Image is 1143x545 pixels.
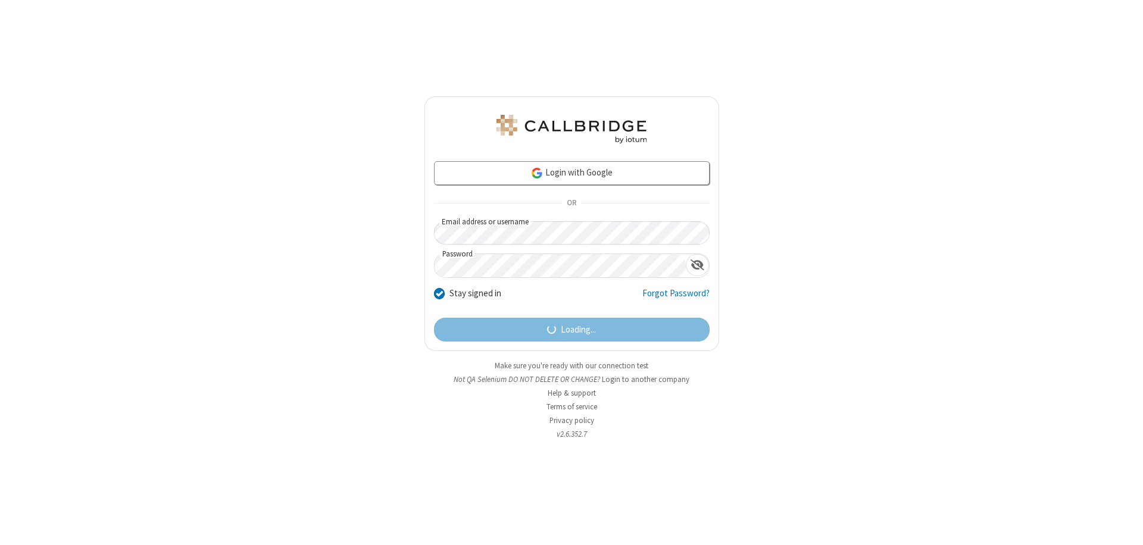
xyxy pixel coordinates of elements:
img: QA Selenium DO NOT DELETE OR CHANGE [494,115,649,143]
input: Password [435,254,686,277]
a: Help & support [548,388,596,398]
div: Show password [686,254,709,276]
li: v2.6.352.7 [424,428,719,440]
input: Email address or username [434,221,710,245]
span: OR [562,195,581,212]
li: Not QA Selenium DO NOT DELETE OR CHANGE? [424,374,719,385]
iframe: Chat [1113,514,1134,537]
a: Privacy policy [549,415,594,425]
img: google-icon.png [530,167,544,180]
span: Loading... [561,323,596,337]
a: Terms of service [546,402,597,412]
button: Loading... [434,318,710,342]
a: Login with Google [434,161,710,185]
label: Stay signed in [449,287,501,300]
button: Login to another company [602,374,689,385]
a: Make sure you're ready with our connection test [495,361,648,371]
a: Forgot Password? [642,287,710,309]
